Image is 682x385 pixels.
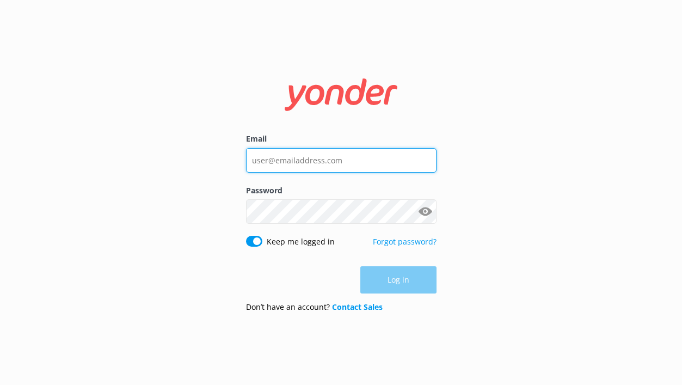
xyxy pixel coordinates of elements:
[267,236,335,248] label: Keep me logged in
[246,185,437,197] label: Password
[373,236,437,247] a: Forgot password?
[246,148,437,173] input: user@emailaddress.com
[246,133,437,145] label: Email
[246,301,383,313] p: Don’t have an account?
[332,302,383,312] a: Contact Sales
[415,201,437,223] button: Show password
